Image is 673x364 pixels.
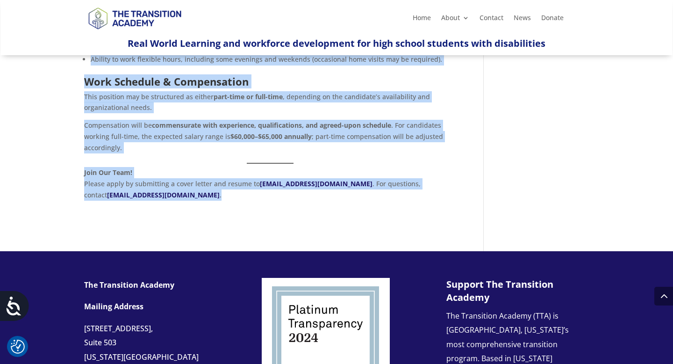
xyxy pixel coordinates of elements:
[128,37,545,50] span: Real World Learning and workforce development for high school students with disabilities
[84,321,234,335] div: [STREET_ADDRESS],
[84,350,234,364] div: [US_STATE][GEOGRAPHIC_DATA]
[84,120,456,160] p: Compensation will be . For candidates working full-time, the expected salary range is ; part-time...
[84,168,132,177] strong: Join Our Team!
[84,91,456,120] p: This position may be structured as either , depending on the candidate’s availability and organiz...
[413,15,431,25] a: Home
[84,280,174,290] strong: The Transition Academy
[214,92,283,101] strong: part-time or full-time
[441,15,469,25] a: About
[541,15,564,25] a: Donate
[84,301,143,312] strong: Mailing Address
[230,132,312,141] strong: $60,000–$65,000 annually
[480,15,503,25] a: Contact
[514,15,531,25] a: News
[11,340,25,354] button: Cookie Settings
[446,278,582,309] h3: Support The Transition Academy
[152,121,391,130] strong: commensurate with experience, qualifications, and agreed-upon schedule
[84,28,185,36] a: Logo-Noticias
[84,74,249,88] strong: Work Schedule & Compensation
[84,167,456,200] p: Please apply by submitting a cover letter and resume to . For questions, contact .
[84,1,185,35] img: TTA Brand_TTA Primary Logo_Horizontal_Light BG
[107,190,220,199] a: [EMAIL_ADDRESS][DOMAIN_NAME]
[260,179,372,188] a: [EMAIL_ADDRESS][DOMAIN_NAME]
[91,53,456,66] li: Ability to work flexible hours, including some evenings and weekends (occasional home visits may ...
[11,340,25,354] img: Revisit consent button
[84,335,234,349] div: Suite 503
